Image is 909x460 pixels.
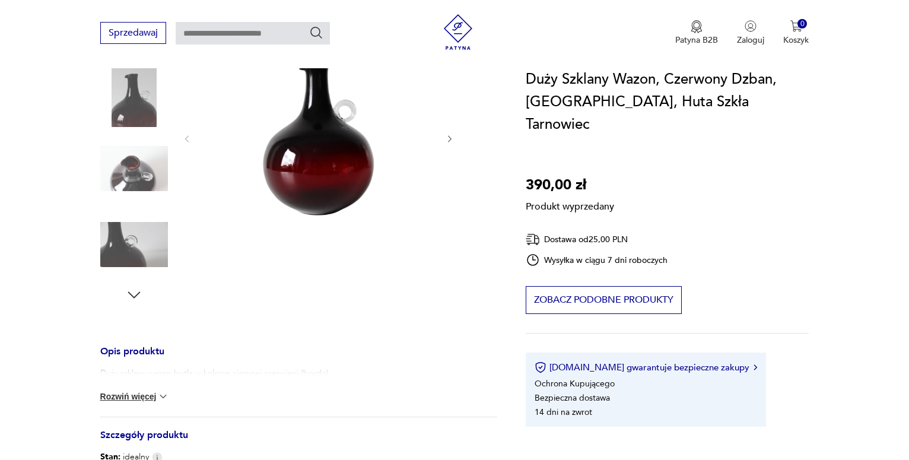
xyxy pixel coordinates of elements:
h3: Opis produktu [100,348,497,367]
button: [DOMAIN_NAME] gwarantuje bezpieczne zakupy [535,361,757,373]
img: Ikona koszyka [790,20,802,32]
li: Bezpieczna dostawa [535,392,610,404]
h1: Duży Szklany Wazon, Czerwony Dzban, [GEOGRAPHIC_DATA], Huta Szkła Tarnowiec [526,68,809,136]
button: Zobacz podobne produkty [526,286,682,314]
li: 14 dni na zwrot [535,407,592,418]
p: Duży szklany wazon butla w kolorze ciemnej czerwieni (bordo). [100,367,331,379]
img: chevron down [157,391,169,402]
img: Patyna - sklep z meblami i dekoracjami vintage [440,14,476,50]
h3: Szczegóły produktu [100,432,497,451]
img: Ikona strzałki w prawo [754,364,757,370]
li: Ochrona Kupującego [535,378,615,389]
img: Ikona certyfikatu [535,361,546,373]
img: Ikona medalu [691,20,703,33]
button: Patyna B2B [675,20,718,46]
img: Ikonka użytkownika [745,20,757,32]
p: Produkt wyprzedany [526,196,614,213]
p: 390,00 zł [526,174,614,196]
button: Zaloguj [737,20,764,46]
button: Sprzedawaj [100,22,166,44]
button: Rozwiń więcej [100,391,169,402]
button: 0Koszyk [783,20,809,46]
p: Koszyk [783,35,809,46]
div: Wysyłka w ciągu 7 dni roboczych [526,253,668,267]
p: Patyna B2B [675,35,718,46]
a: Sprzedawaj [100,30,166,38]
div: 0 [797,19,808,29]
button: Szukaj [309,26,323,40]
img: Ikona dostawy [526,232,540,247]
a: Ikona medaluPatyna B2B [675,20,718,46]
p: Zaloguj [737,35,764,46]
div: Dostawa od 25,00 PLN [526,232,668,247]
